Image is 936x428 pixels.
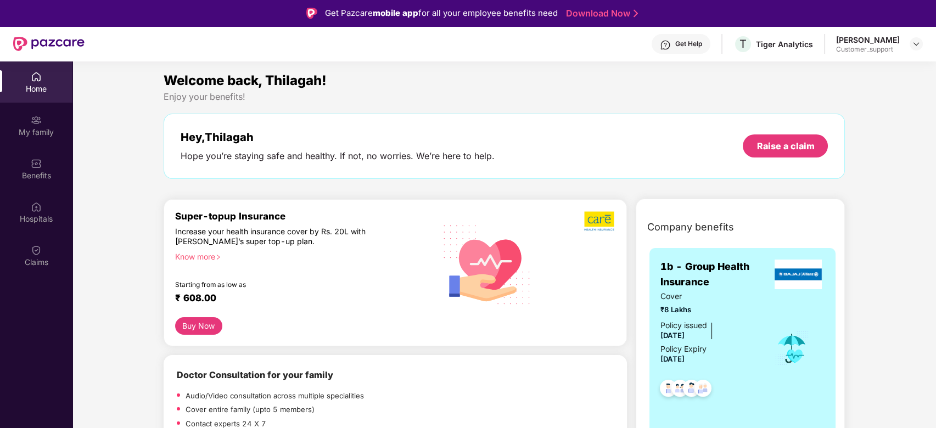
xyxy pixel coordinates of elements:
img: b5dec4f62d2307b9de63beb79f102df3.png [584,211,615,232]
img: Stroke [634,8,638,19]
img: svg+xml;base64,PHN2ZyBpZD0iSGVscC0zMngzMiIgeG1sbnM9Imh0dHA6Ly93d3cudzMub3JnLzIwMDAvc3ZnIiB3aWR0aD... [660,40,671,50]
img: Logo [306,8,317,19]
div: Hey, Thilagah [181,131,495,144]
img: insurerLogo [775,260,822,289]
img: svg+xml;base64,PHN2ZyBpZD0iSG9zcGl0YWxzIiB4bWxucz0iaHR0cDovL3d3dy53My5vcmcvMjAwMC9zdmciIHdpZHRoPS... [31,201,42,212]
b: Doctor Consultation for your family [177,369,333,380]
span: Cover [660,290,759,302]
img: svg+xml;base64,PHN2ZyBpZD0iQ2xhaW0iIHhtbG5zPSJodHRwOi8vd3d3LnczLm9yZy8yMDAwL3N2ZyIgd2lkdGg9IjIwIi... [31,245,42,256]
img: svg+xml;base64,PHN2ZyB3aWR0aD0iMjAiIGhlaWdodD0iMjAiIHZpZXdCb3g9IjAgMCAyMCAyMCIgZmlsbD0ibm9uZSIgeG... [31,115,42,126]
span: Welcome back, Thilagah! [164,72,327,88]
div: Increase your health insurance cover by Rs. 20L with [PERSON_NAME]’s super top-up plan. [175,227,385,247]
img: svg+xml;base64,PHN2ZyB4bWxucz0iaHR0cDovL3d3dy53My5vcmcvMjAwMC9zdmciIHdpZHRoPSI0OC45MTUiIGhlaWdodD... [666,376,693,403]
span: ₹8 Lakhs [660,304,759,316]
div: Policy Expiry [660,343,707,355]
span: Company benefits [647,219,734,235]
a: Download Now [566,8,635,19]
div: Hope you’re staying safe and healthy. If not, no worries. We’re here to help. [181,150,495,162]
button: Buy Now [175,317,223,335]
div: Raise a claim [756,140,814,152]
p: Cover entire family (upto 5 members) [186,404,315,415]
img: svg+xml;base64,PHN2ZyB4bWxucz0iaHR0cDovL3d3dy53My5vcmcvMjAwMC9zdmciIHhtbG5zOnhsaW5rPSJodHRwOi8vd3... [435,211,540,317]
div: Tiger Analytics [756,39,813,49]
div: Get Pazcare for all your employee benefits need [325,7,558,20]
img: svg+xml;base64,PHN2ZyBpZD0iQmVuZWZpdHMiIHhtbG5zPSJodHRwOi8vd3d3LnczLm9yZy8yMDAwL3N2ZyIgd2lkdGg9Ij... [31,158,42,169]
span: [DATE] [660,331,685,340]
span: 1b - Group Health Insurance [660,259,771,290]
p: Audio/Video consultation across multiple specialities [186,390,364,402]
span: T [739,37,747,50]
div: Super-topup Insurance [175,211,432,222]
img: svg+xml;base64,PHN2ZyBpZD0iSG9tZSIgeG1sbnM9Imh0dHA6Ly93d3cudzMub3JnLzIwMDAvc3ZnIiB3aWR0aD0iMjAiIG... [31,71,42,82]
img: svg+xml;base64,PHN2ZyBpZD0iRHJvcGRvd24tMzJ4MzIiIHhtbG5zPSJodHRwOi8vd3d3LnczLm9yZy8yMDAwL3N2ZyIgd2... [912,40,921,48]
div: Know more [175,252,425,260]
img: svg+xml;base64,PHN2ZyB4bWxucz0iaHR0cDovL3d3dy53My5vcmcvMjAwMC9zdmciIHdpZHRoPSI0OC45NDMiIGhlaWdodD... [655,376,682,403]
div: Get Help [675,40,702,48]
img: New Pazcare Logo [13,37,85,51]
span: right [215,254,221,260]
div: Customer_support [836,45,900,54]
div: [PERSON_NAME] [836,35,900,45]
img: icon [774,330,810,367]
strong: mobile app [373,8,418,18]
div: Starting from as low as [175,280,385,288]
div: ₹ 608.00 [175,292,421,306]
div: Enjoy your benefits! [164,91,845,103]
img: svg+xml;base64,PHN2ZyB4bWxucz0iaHR0cDovL3d3dy53My5vcmcvMjAwMC9zdmciIHdpZHRoPSI0OC45NDMiIGhlaWdodD... [690,376,716,403]
div: Policy issued [660,319,707,331]
img: svg+xml;base64,PHN2ZyB4bWxucz0iaHR0cDovL3d3dy53My5vcmcvMjAwMC9zdmciIHdpZHRoPSI0OC45NDMiIGhlaWdodD... [678,376,705,403]
span: [DATE] [660,354,685,363]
